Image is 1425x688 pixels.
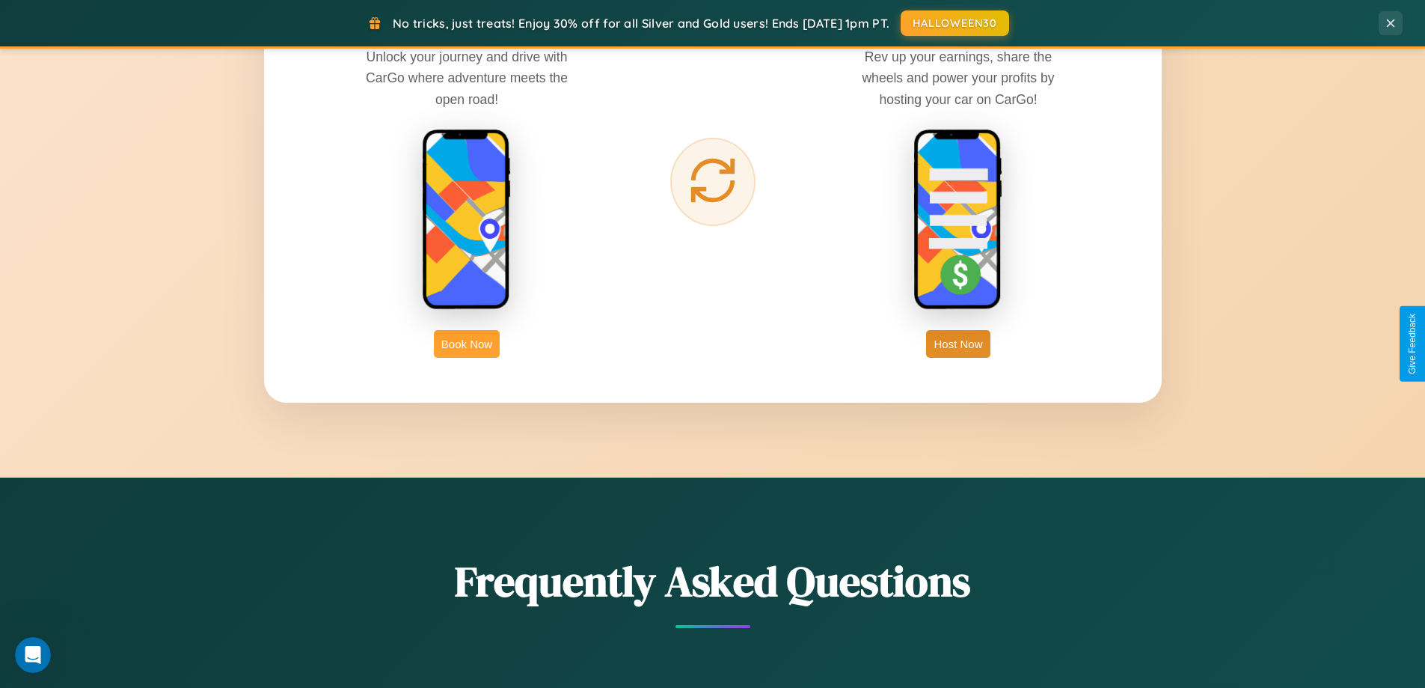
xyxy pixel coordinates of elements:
span: No tricks, just treats! Enjoy 30% off for all Silver and Gold users! Ends [DATE] 1pm PT. [393,16,889,31]
button: Host Now [926,330,990,358]
img: rent phone [422,129,512,311]
h2: Frequently Asked Questions [264,552,1162,610]
iframe: Intercom live chat [15,637,51,673]
img: host phone [913,129,1003,311]
p: Rev up your earnings, share the wheels and power your profits by hosting your car on CarGo! [846,46,1070,109]
button: HALLOWEEN30 [901,10,1009,36]
p: Unlock your journey and drive with CarGo where adventure meets the open road! [355,46,579,109]
button: Book Now [434,330,500,358]
div: Give Feedback [1407,314,1418,374]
